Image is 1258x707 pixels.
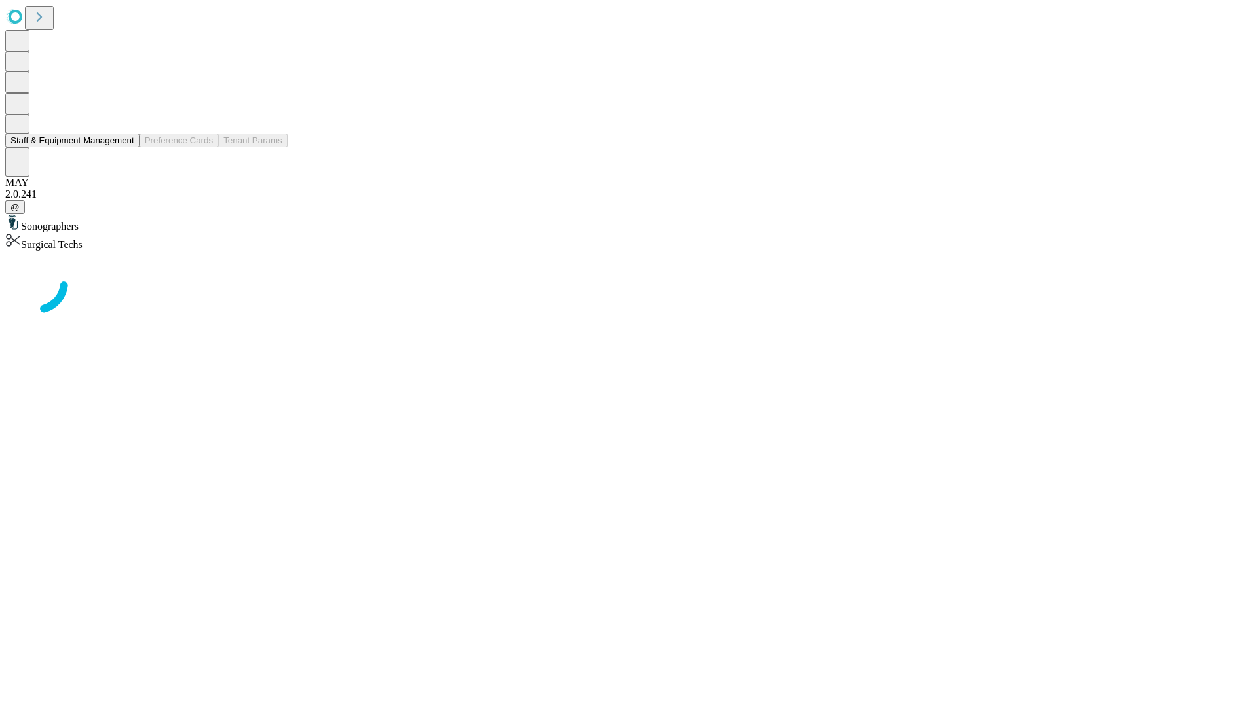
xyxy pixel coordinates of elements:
[10,202,20,212] span: @
[5,189,1253,200] div: 2.0.241
[5,200,25,214] button: @
[218,134,288,147] button: Tenant Params
[140,134,218,147] button: Preference Cards
[5,232,1253,251] div: Surgical Techs
[5,214,1253,232] div: Sonographers
[5,177,1253,189] div: MAY
[5,134,140,147] button: Staff & Equipment Management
